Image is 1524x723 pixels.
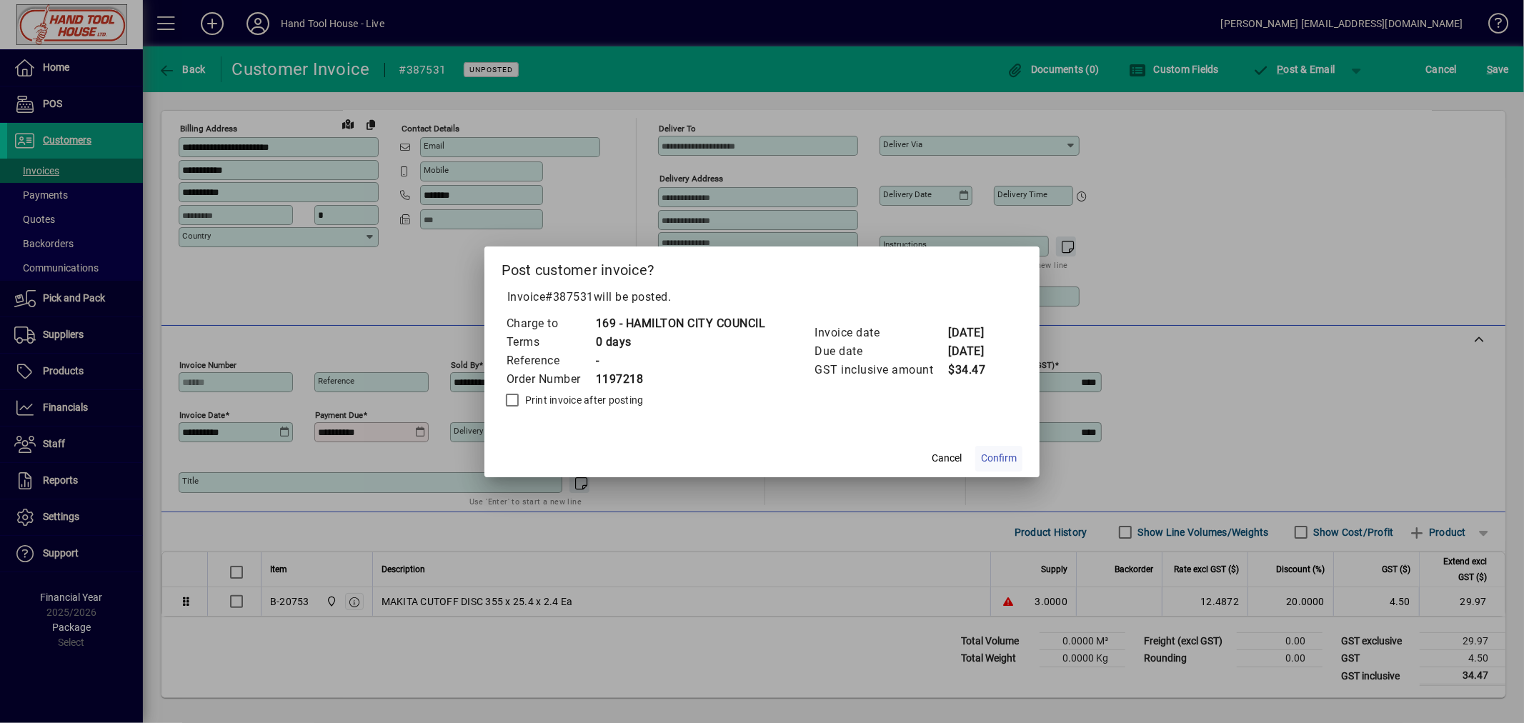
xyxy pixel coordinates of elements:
button: Cancel [924,446,970,472]
td: GST inclusive amount [814,361,947,379]
td: Charge to [506,314,595,333]
td: Reference [506,351,595,370]
td: - [595,351,766,370]
td: 1197218 [595,370,766,389]
td: 169 - HAMILTON CITY COUNCIL [595,314,766,333]
td: $34.47 [947,361,1005,379]
label: Print invoice after posting [522,393,644,407]
button: Confirm [975,446,1022,472]
td: Terms [506,333,595,351]
td: Due date [814,342,947,361]
td: Order Number [506,370,595,389]
td: Invoice date [814,324,947,342]
span: Cancel [932,451,962,466]
td: [DATE] [947,342,1005,361]
h2: Post customer invoice? [484,246,1040,288]
p: Invoice will be posted . [502,289,1023,306]
span: Confirm [981,451,1017,466]
span: #387531 [545,290,594,304]
td: [DATE] [947,324,1005,342]
td: 0 days [595,333,766,351]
